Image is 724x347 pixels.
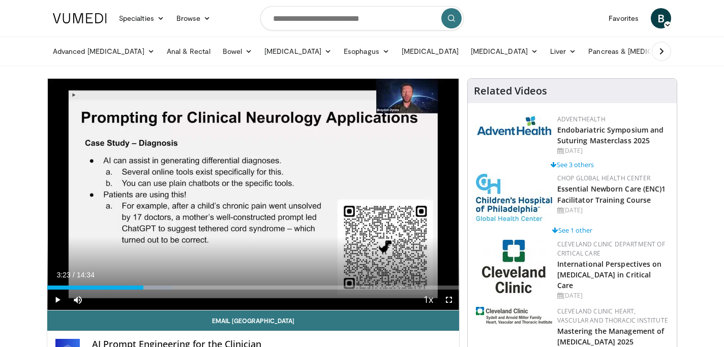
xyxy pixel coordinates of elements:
[557,206,669,215] div: [DATE]
[582,41,701,61] a: Pancreas & [MEDICAL_DATA]
[53,13,107,23] img: VuMedi Logo
[338,41,396,61] a: Esophagus
[68,290,88,310] button: Mute
[651,8,671,28] a: B
[557,125,664,145] a: Endobariatric Symposium and Suturing Masterclass 2025
[476,115,552,136] img: 5c3c682d-da39-4b33-93a5-b3fb6ba9580b.jpg.150x105_q85_autocrop_double_scale_upscale_version-0.2.jpg
[260,6,464,30] input: Search topics, interventions
[47,310,459,331] a: Email [GEOGRAPHIC_DATA]
[557,184,666,204] a: Essential Newborn Care (ENC)1 Facilitator Training Course
[56,271,70,279] span: 3:23
[161,41,217,61] a: Anal & Rectal
[602,8,645,28] a: Favorites
[418,290,439,310] button: Playback Rate
[439,290,459,310] button: Fullscreen
[476,174,552,221] img: 8fbf8b72-0f77-40e1-90f4-9648163fd298.jpg.150x105_q85_autocrop_double_scale_upscale_version-0.2.jpg
[73,271,75,279] span: /
[551,160,594,169] a: See 3 others
[217,41,258,61] a: Bowel
[113,8,170,28] a: Specialties
[77,271,95,279] span: 14:34
[482,240,546,293] img: 5f0cf59e-536a-4b30-812c-ea06339c9532.jpg.150x105_q85_autocrop_double_scale_upscale_version-0.2.jpg
[170,8,217,28] a: Browse
[258,41,338,61] a: [MEDICAL_DATA]
[557,240,665,258] a: Cleveland Clinic Department of Critical Care
[465,41,544,61] a: [MEDICAL_DATA]
[396,41,465,61] a: [MEDICAL_DATA]
[47,41,161,61] a: Advanced [MEDICAL_DATA]
[557,307,668,325] a: Cleveland Clinic Heart, Vascular and Thoracic Institute
[47,290,68,310] button: Play
[557,174,650,182] a: CHOP Global Health Center
[557,291,669,300] div: [DATE]
[47,286,459,290] div: Progress Bar
[544,41,582,61] a: Liver
[474,85,547,97] h4: Related Videos
[557,146,669,155] div: [DATE]
[557,259,662,290] a: International Perspectives on [MEDICAL_DATA] in Critical Care
[476,307,552,324] img: d536a004-a009-4cb9-9ce6-f9f56c670ef5.jpg.150x105_q85_autocrop_double_scale_upscale_version-0.2.jpg
[47,79,459,310] video-js: Video Player
[557,115,606,123] a: AdventHealth
[552,226,592,235] a: See 1 other
[557,326,665,346] a: Mastering the Management of [MEDICAL_DATA] 2025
